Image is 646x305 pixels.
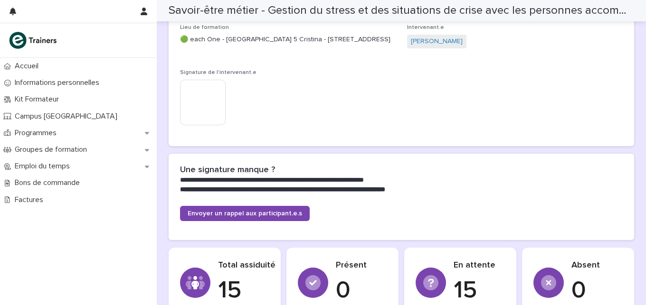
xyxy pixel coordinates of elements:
[11,129,64,138] p: Programmes
[180,70,256,75] span: Signature de l'intervenant.e
[8,31,60,50] img: K0CqGN7SDeD6s4JG8KQk
[11,178,87,187] p: Bons de commande
[411,37,463,46] a: [PERSON_NAME]
[169,4,628,18] h2: Savoir-être métier - Gestion du stress et des situations de crise avec les personnes accompagnées
[407,25,444,30] span: Intervenant.e
[336,260,387,271] p: Présent
[11,162,77,171] p: Emploi du temps
[180,35,396,45] p: 🟢 each One - [GEOGRAPHIC_DATA] 5 Cristina - [STREET_ADDRESS]
[571,277,623,305] p: 0
[180,165,275,176] h2: Une signature manque ?
[180,206,310,221] a: Envoyer un rappel aux participant.e.s
[571,260,623,271] p: Absent
[454,277,505,305] p: 15
[336,277,387,305] p: 0
[11,195,51,204] p: Factures
[11,145,95,154] p: Groupes de formation
[180,25,229,30] span: Lieu de formation
[454,260,505,271] p: En attente
[11,95,66,104] p: Kit Formateur
[11,112,125,121] p: Campus [GEOGRAPHIC_DATA]
[188,210,302,217] span: Envoyer un rappel aux participant.e.s
[218,277,275,305] p: 15
[218,260,275,271] p: Total assiduité
[11,78,107,87] p: Informations personnelles
[11,62,46,71] p: Accueil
